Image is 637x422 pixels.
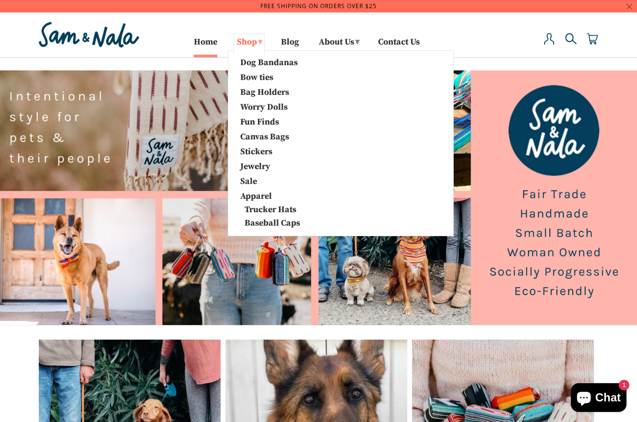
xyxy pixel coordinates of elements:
[355,36,359,47] span: ▾
[233,56,334,68] a: Dog Bandanas
[233,174,334,187] a: Sale
[587,33,598,45] img: cart-icon
[233,160,334,172] a: Jewelry
[233,70,334,83] a: Bow ties
[378,39,420,55] a: Contact Us
[258,36,262,47] span: ▾
[281,39,299,55] a: Blog
[194,39,217,55] a: Home
[233,85,334,98] a: Bag Holders
[233,115,334,127] a: Fun Finds
[544,33,555,55] a: My Account
[233,100,334,113] a: Worry Dolls
[234,34,265,55] a: Shop▾
[565,33,577,45] img: search-icon
[233,217,334,228] a: Baseball Caps
[260,2,377,10] a: Free Shipping on orders over $25
[233,145,334,157] a: Stickers
[36,20,142,50] img: Sam & Nala
[233,189,334,202] a: Apparel
[233,130,334,142] a: Canvas Bags
[315,34,362,55] a: About Us▾
[233,204,334,215] a: Trucker Hats
[568,383,629,414] inbox-online-store-chat: Shopify online store chat
[544,33,555,45] img: user-icon
[565,33,577,55] a: Search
